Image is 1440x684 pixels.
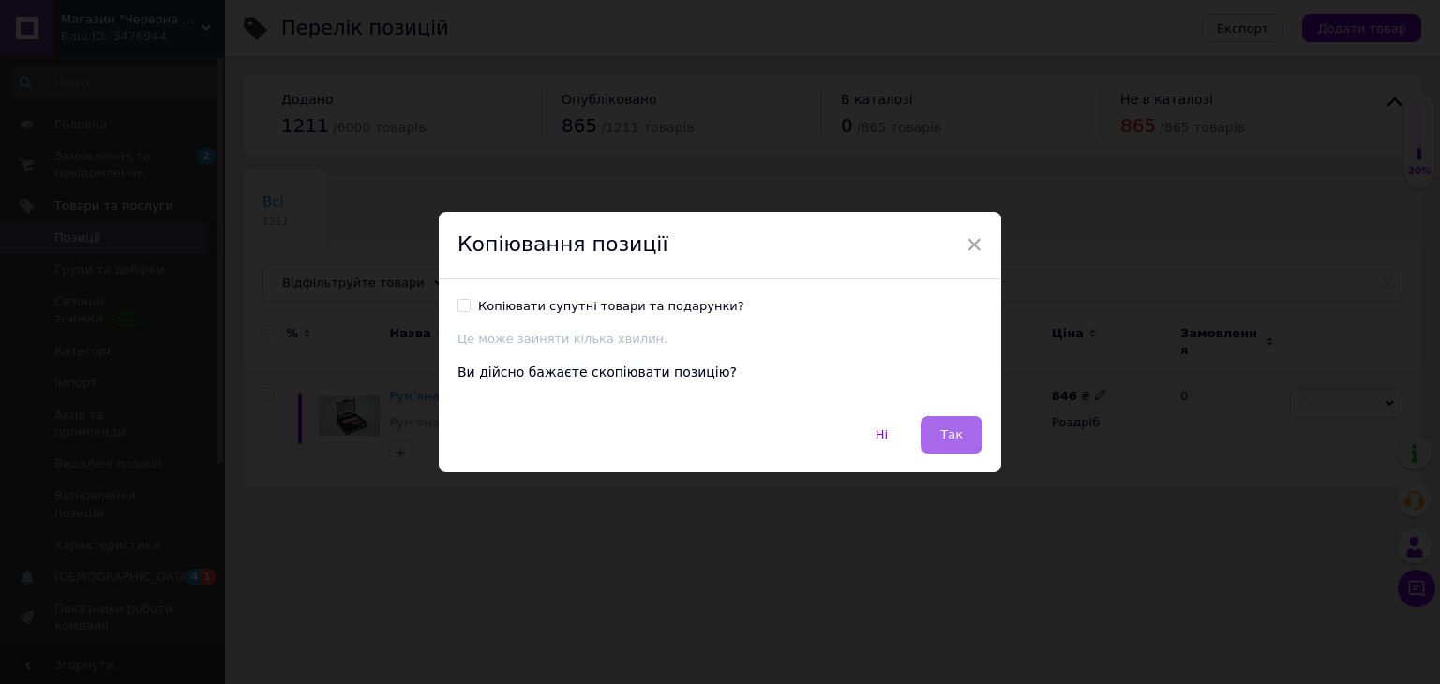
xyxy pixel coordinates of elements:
span: Ні [876,427,888,441]
span: Це може зайняти кілька хвилин. [457,332,667,346]
span: × [966,229,982,260]
div: Копіювати супутні товари та подарунки? [478,298,744,315]
button: Ні [856,416,907,454]
span: Так [940,427,963,441]
button: Так [921,416,982,454]
span: Копіювання позиції [457,232,668,256]
div: Ви дійсно бажаєте скопіювати позицію? [457,364,982,382]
